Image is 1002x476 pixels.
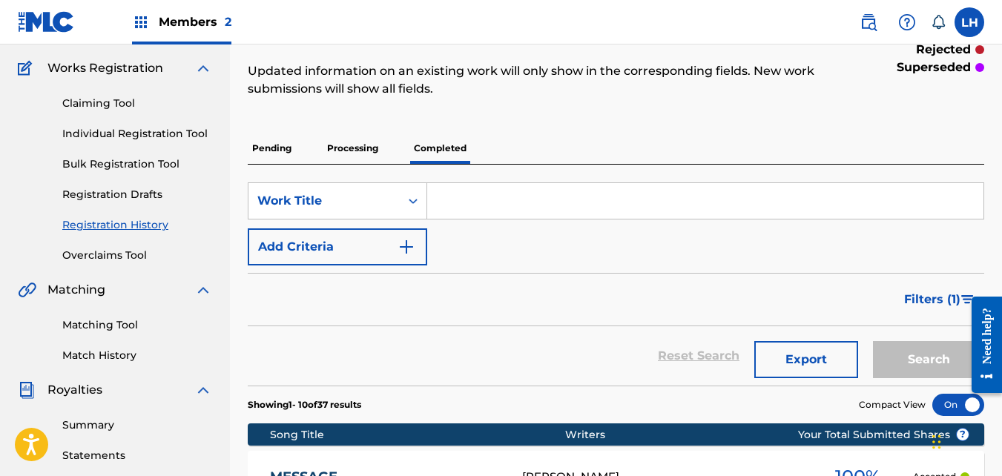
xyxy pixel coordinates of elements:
button: Export [754,341,858,378]
form: Search Form [248,182,984,386]
p: Completed [409,133,471,164]
a: Bulk Registration Tool [62,156,212,172]
div: Song Title [270,427,565,443]
img: Matching [18,281,36,299]
a: Registration Drafts [62,187,212,202]
span: Members [159,13,231,30]
img: expand [194,381,212,399]
p: Showing 1 - 10 of 37 results [248,398,361,411]
div: User Menu [955,7,984,37]
p: Pending [248,133,296,164]
button: Filters (1) [895,281,984,318]
span: Your Total Submitted Shares [798,427,969,443]
a: Overclaims Tool [62,248,212,263]
a: Statements [62,448,212,463]
span: Matching [47,281,105,299]
p: Processing [323,133,383,164]
div: Drag [932,420,941,464]
a: Match History [62,348,212,363]
a: Registration History [62,217,212,233]
iframe: Chat Widget [928,405,1002,476]
img: MLC Logo [18,11,75,33]
img: Royalties [18,381,36,399]
a: Summary [62,417,212,433]
img: search [860,13,877,31]
span: Royalties [47,381,102,399]
img: 9d2ae6d4665cec9f34b9.svg [398,238,415,256]
span: Filters ( 1 ) [904,291,960,308]
img: expand [194,59,212,77]
p: rejected [916,41,971,59]
img: expand [194,281,212,299]
p: Updated information on an existing work will only show in the corresponding fields. New work subm... [248,62,815,98]
img: help [898,13,916,31]
a: Individual Registration Tool [62,126,212,142]
p: superseded [897,59,971,76]
span: 2 [225,15,231,29]
div: Work Title [257,192,391,210]
span: Compact View [859,398,926,411]
button: Add Criteria [248,228,427,265]
div: Writers [565,427,845,443]
a: Public Search [854,7,883,37]
a: Claiming Tool [62,96,212,111]
div: Notifications [931,15,946,30]
div: Help [892,7,922,37]
iframe: Resource Center [960,285,1002,404]
a: Matching Tool [62,317,212,333]
img: Works Registration [18,59,37,77]
img: Top Rightsholders [132,13,150,31]
span: Works Registration [47,59,163,77]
